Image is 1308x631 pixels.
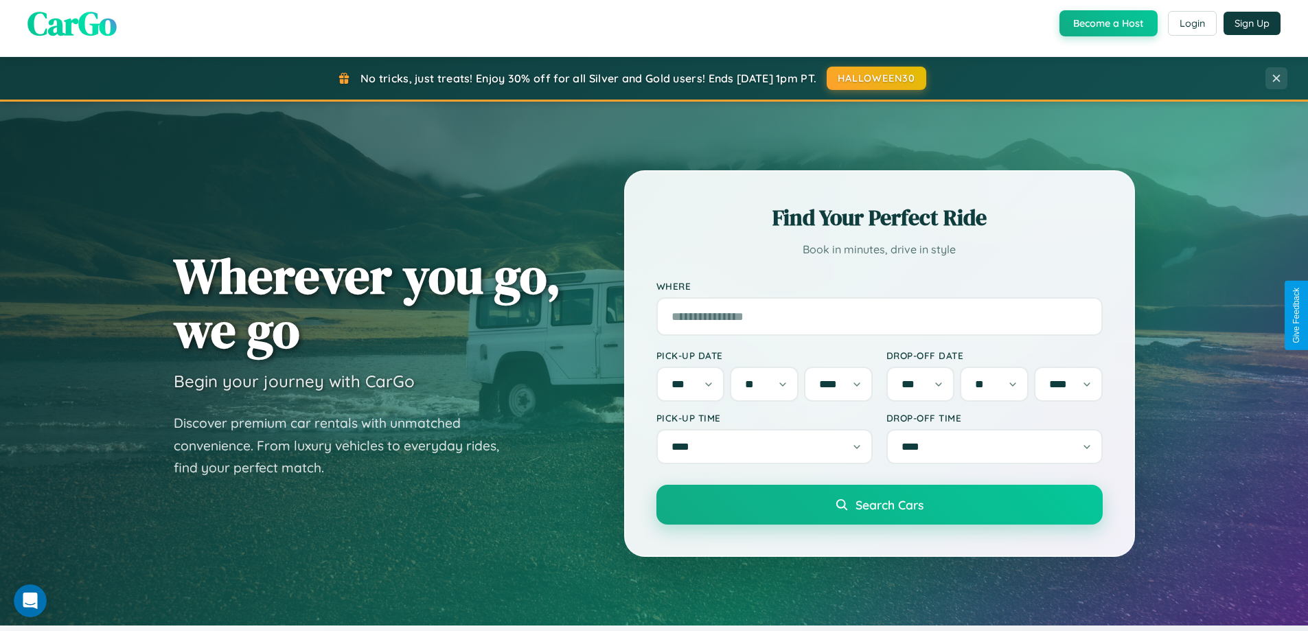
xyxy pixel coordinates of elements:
label: Pick-up Date [656,349,873,361]
button: Search Cars [656,485,1103,525]
h1: Wherever you go, we go [174,249,561,357]
span: No tricks, just treats! Enjoy 30% off for all Silver and Gold users! Ends [DATE] 1pm PT. [360,71,816,85]
span: Search Cars [856,497,923,512]
button: Login [1168,11,1217,36]
div: Give Feedback [1292,288,1301,343]
span: CarGo [27,1,117,46]
label: Where [656,280,1103,292]
p: Discover premium car rentals with unmatched convenience. From luxury vehicles to everyday rides, ... [174,412,517,479]
label: Drop-off Date [886,349,1103,361]
label: Drop-off Time [886,412,1103,424]
label: Pick-up Time [656,412,873,424]
h3: Begin your journey with CarGo [174,371,415,391]
iframe: Intercom live chat [14,584,47,617]
h2: Find Your Perfect Ride [656,203,1103,233]
button: HALLOWEEN30 [827,67,926,90]
button: Become a Host [1059,10,1158,36]
button: Sign Up [1224,12,1281,35]
p: Book in minutes, drive in style [656,240,1103,260]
